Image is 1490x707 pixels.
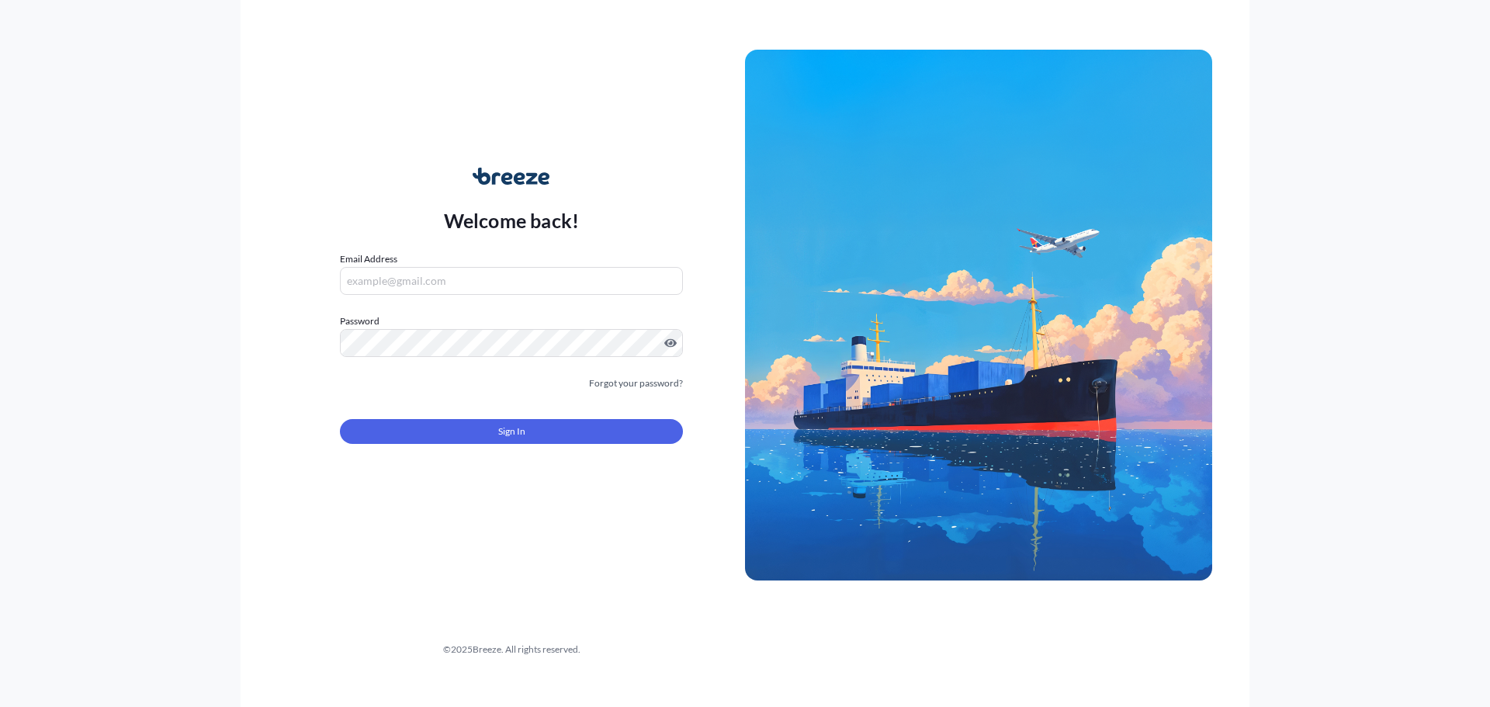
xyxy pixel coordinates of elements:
label: Email Address [340,251,397,267]
img: Ship illustration [745,50,1212,581]
label: Password [340,314,683,329]
button: Sign In [340,419,683,444]
span: Sign In [498,424,525,439]
button: Show password [664,337,677,349]
div: © 2025 Breeze. All rights reserved. [278,642,745,657]
p: Welcome back! [444,208,580,233]
input: example@gmail.com [340,267,683,295]
a: Forgot your password? [589,376,683,391]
